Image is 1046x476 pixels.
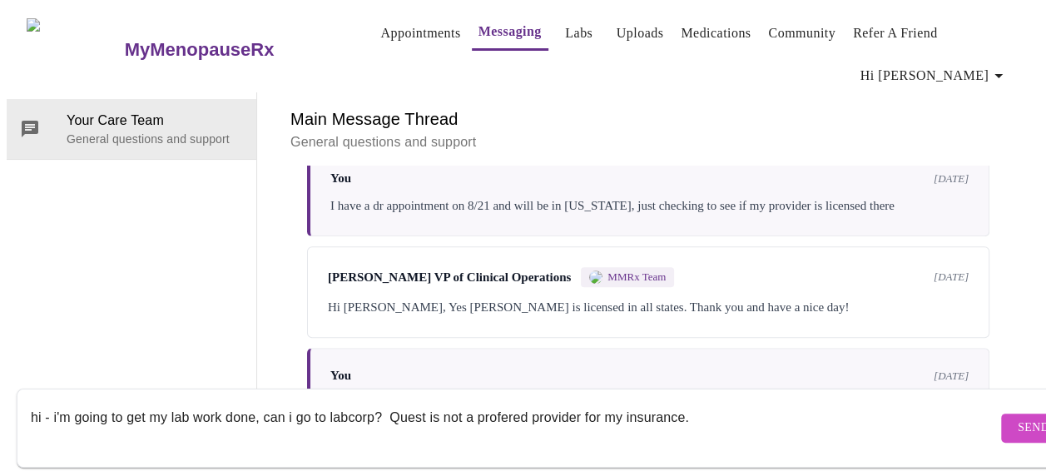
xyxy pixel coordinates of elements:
[330,171,351,186] span: You
[860,64,1009,87] span: Hi [PERSON_NAME]
[328,270,571,285] span: [PERSON_NAME] VP of Clinical Operations
[565,22,592,45] a: Labs
[607,270,666,284] span: MMRx Team
[380,22,460,45] a: Appointments
[472,15,548,51] button: Messaging
[846,17,944,50] button: Refer a Friend
[67,131,243,147] p: General questions and support
[553,17,606,50] button: Labs
[934,369,969,383] span: [DATE]
[478,20,542,43] a: Messaging
[67,111,243,131] span: Your Care Team
[330,196,969,216] div: I have a dr appointment on 8/21 and will be in [US_STATE], just checking to see if my provider is...
[7,99,256,159] div: Your Care TeamGeneral questions and support
[674,17,757,50] button: Medications
[934,270,969,284] span: [DATE]
[681,22,751,45] a: Medications
[290,132,1006,152] p: General questions and support
[27,18,122,81] img: MyMenopauseRx Logo
[328,297,969,317] div: Hi [PERSON_NAME], Yes [PERSON_NAME] is licensed in all states. Thank you and have a nice day!
[934,172,969,186] span: [DATE]
[290,106,1006,132] h6: Main Message Thread
[589,270,602,284] img: MMRX
[125,39,275,61] h3: MyMenopauseRx
[761,17,842,50] button: Community
[853,22,938,45] a: Refer a Friend
[617,22,664,45] a: Uploads
[854,59,1015,92] button: Hi [PERSON_NAME]
[768,22,835,45] a: Community
[31,401,997,454] textarea: Send a message about your appointment
[610,17,671,50] button: Uploads
[374,17,467,50] button: Appointments
[330,369,351,383] span: You
[122,21,340,79] a: MyMenopauseRx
